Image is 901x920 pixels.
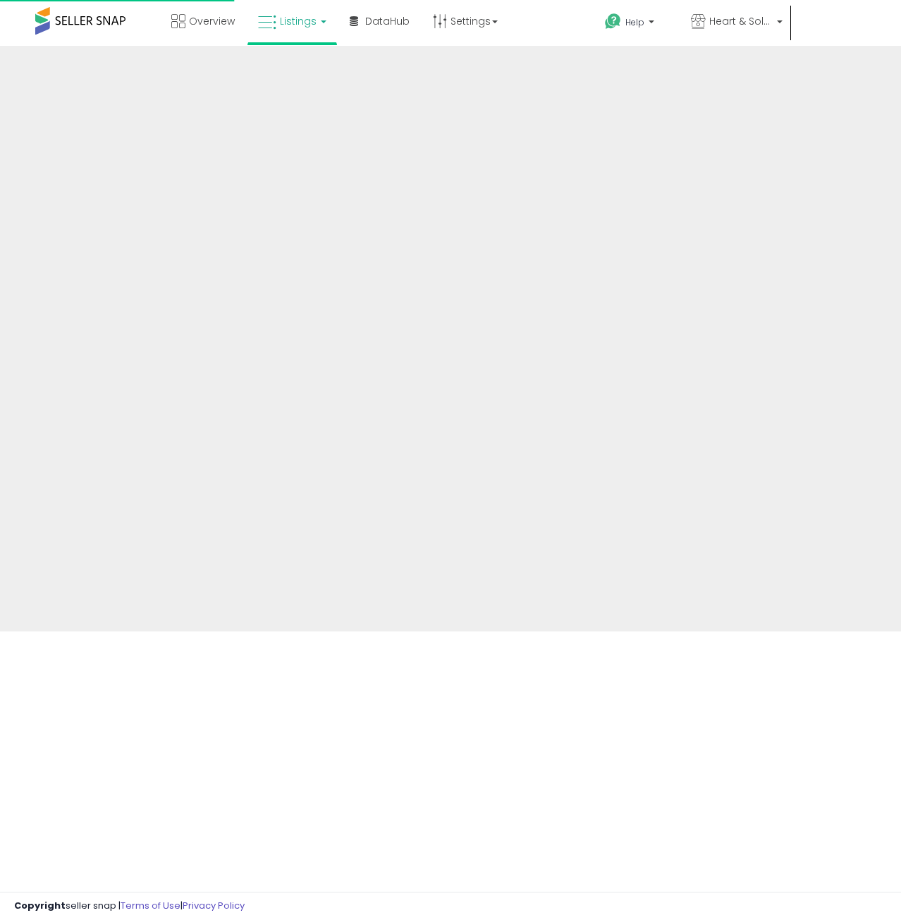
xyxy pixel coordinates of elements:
[280,14,317,28] span: Listings
[709,14,773,28] span: Heart & Sole Trading
[365,14,410,28] span: DataHub
[604,13,622,30] i: Get Help
[189,14,235,28] span: Overview
[625,16,644,28] span: Help
[594,2,678,46] a: Help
